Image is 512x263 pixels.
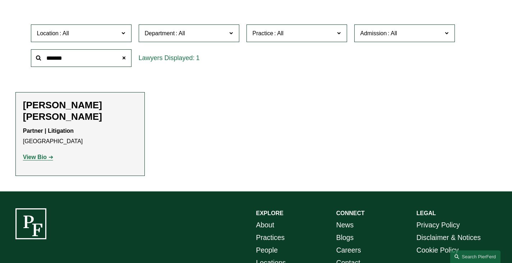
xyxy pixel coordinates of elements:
[23,154,47,160] strong: View Bio
[23,154,53,160] a: View Bio
[336,219,354,231] a: News
[23,128,74,134] strong: Partner | Litigation
[360,30,387,36] span: Admission
[256,244,278,257] a: People
[256,219,275,231] a: About
[416,210,436,216] strong: LEGAL
[336,244,361,257] a: Careers
[23,126,137,147] p: [GEOGRAPHIC_DATA]
[416,219,460,231] a: Privacy Policy
[145,30,175,36] span: Department
[416,244,459,257] a: Cookie Policy
[336,210,365,216] strong: CONNECT
[416,231,481,244] a: Disclaimer & Notices
[196,54,200,62] span: 1
[253,30,273,36] span: Practice
[256,210,283,216] strong: EXPLORE
[23,100,137,123] h2: [PERSON_NAME] [PERSON_NAME]
[256,231,285,244] a: Practices
[37,30,59,36] span: Location
[450,250,501,263] a: Search this site
[336,231,354,244] a: Blogs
